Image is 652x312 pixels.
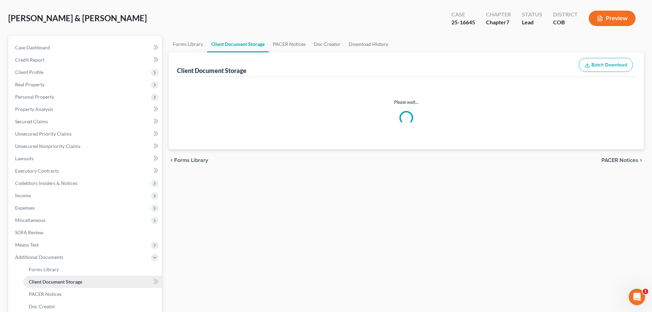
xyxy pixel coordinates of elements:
a: PACER Notices [269,36,310,52]
a: Download History [345,36,392,52]
span: Property Analysis [15,106,53,112]
span: Miscellaneous [15,217,46,223]
a: Case Dashboard [10,41,162,54]
span: Unsecured Priority Claims [15,131,72,137]
a: Unsecured Nonpriority Claims [10,140,162,152]
iframe: Intercom live chat [629,289,645,305]
button: chevron_left Forms Library [169,158,208,163]
span: Credit Report [15,57,44,63]
span: Secured Claims [15,118,48,124]
span: Codebtors Insiders & Notices [15,180,77,186]
div: District [553,11,578,18]
span: PACER Notices [29,291,62,297]
span: Client Document Storage [29,279,82,285]
a: Client Document Storage [207,36,269,52]
button: Batch Download [579,58,633,72]
div: Status [522,11,542,18]
div: COB [553,18,578,26]
a: Secured Claims [10,115,162,128]
a: Credit Report [10,54,162,66]
a: PACER Notices [23,288,162,300]
span: SOFA Review [15,229,43,235]
div: Lead [522,18,542,26]
span: Unsecured Nonpriority Claims [15,143,80,149]
span: Batch Download [591,62,627,68]
div: Chapter [486,11,511,18]
span: Forms Library [174,158,208,163]
div: Case [451,11,475,18]
i: chevron_right [638,158,644,163]
span: Additional Documents [15,254,63,260]
span: Personal Property [15,94,54,100]
span: [PERSON_NAME] & [PERSON_NAME] [8,13,147,23]
span: 7 [506,19,509,25]
span: Forms Library [29,266,59,272]
span: Client Profile [15,69,43,75]
div: Client Document Storage [177,66,246,75]
span: Lawsuits [15,155,34,161]
button: PACER Notices chevron_right [601,158,644,163]
p: Please wait... [178,99,634,105]
a: Forms Library [23,263,162,276]
button: Preview [589,11,636,26]
a: Doc Creator [310,36,345,52]
div: Chapter [486,18,511,26]
a: Client Document Storage [23,276,162,288]
span: Doc Creator [29,303,55,309]
i: chevron_left [169,158,174,163]
span: Means Test [15,242,39,248]
span: 1 [643,289,648,294]
a: Unsecured Priority Claims [10,128,162,140]
a: SOFA Review [10,226,162,239]
span: Expenses [15,205,35,211]
a: Executory Contracts [10,165,162,177]
a: Property Analysis [10,103,162,115]
span: Executory Contracts [15,168,59,174]
span: Income [15,192,31,198]
span: Real Property [15,82,44,87]
div: 25-16645 [451,18,475,26]
span: PACER Notices [601,158,638,163]
a: Forms Library [169,36,207,52]
span: Case Dashboard [15,45,50,50]
a: Lawsuits [10,152,162,165]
